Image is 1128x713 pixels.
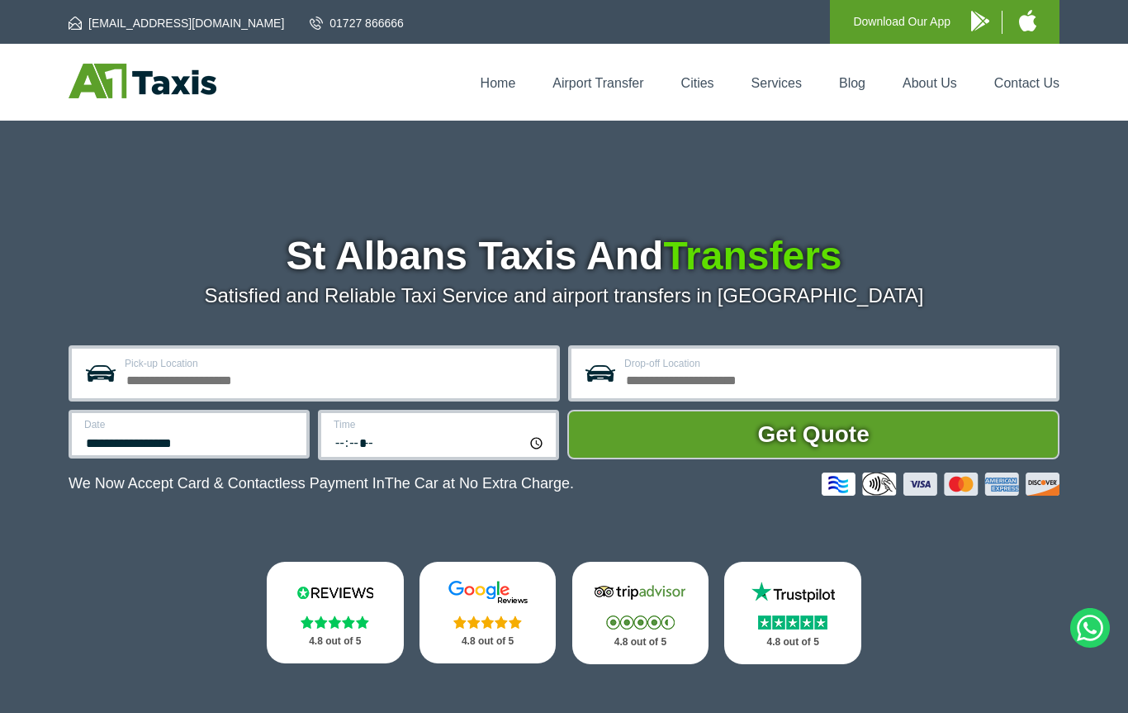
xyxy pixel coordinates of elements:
[453,616,522,629] img: Stars
[438,580,538,605] img: Google
[839,76,865,90] a: Blog
[971,11,989,31] img: A1 Taxis Android App
[438,631,538,652] p: 4.8 out of 5
[724,562,861,664] a: Trustpilot Stars 4.8 out of 5
[69,15,284,31] a: [EMAIL_ADDRESS][DOMAIN_NAME]
[286,580,385,605] img: Reviews.io
[624,359,1046,368] label: Drop-off Location
[481,76,516,90] a: Home
[853,12,950,32] p: Download Our App
[758,616,827,630] img: Stars
[751,76,802,90] a: Services
[267,562,404,663] a: Reviews.io Stars 4.8 out of 5
[301,616,369,629] img: Stars
[552,76,643,90] a: Airport Transfer
[310,15,404,31] a: 01727 866666
[334,420,546,430] label: Time
[590,580,690,605] img: Tripadvisor
[572,562,709,664] a: Tripadvisor Stars 4.8 out of 5
[743,580,842,605] img: Trustpilot
[742,632,843,653] p: 4.8 out of 5
[419,562,557,663] a: Google Stars 4.8 out of 5
[385,475,574,492] span: The Car at No Extra Charge.
[125,359,547,368] label: Pick-up Location
[69,236,1059,276] h1: St Albans Taxis And
[69,475,574,492] p: We Now Accept Card & Contactless Payment In
[84,420,296,430] label: Date
[69,284,1059,307] p: Satisfied and Reliable Taxi Service and airport transfers in [GEOGRAPHIC_DATA]
[285,631,386,652] p: 4.8 out of 5
[822,473,1059,496] img: Credit And Debit Cards
[606,616,675,630] img: Stars
[590,632,691,653] p: 4.8 out of 5
[663,234,841,278] span: Transfers
[903,76,957,90] a: About Us
[567,410,1059,459] button: Get Quote
[681,76,714,90] a: Cities
[69,64,216,98] img: A1 Taxis St Albans LTD
[1019,10,1036,31] img: A1 Taxis iPhone App
[994,76,1059,90] a: Contact Us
